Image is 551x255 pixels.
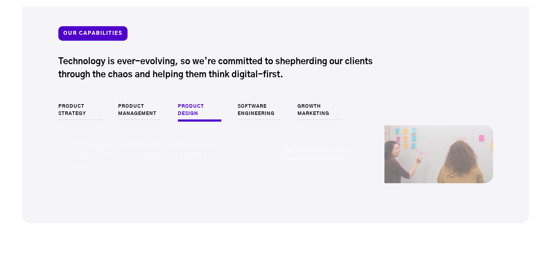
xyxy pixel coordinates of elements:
a: Product Design [178,103,221,122]
p: We solve for business goals with sophisticated, data-driven product design that always puts the u... [58,138,232,170]
p: OUR CAPABILITIES [58,26,128,41]
p: Technology is ever-evolving, so we’re committed to shepherding our clients through the chaos and ... [58,55,399,81]
a: Growth Marketing [297,103,341,120]
img: Header Imagery@3x (2) [384,125,493,183]
a: Software Engineering [238,103,281,120]
a: Get started with a User Experience Evaluation → [283,146,370,162]
a: Product Management [118,103,162,120]
a: Product Strategy [58,103,102,120]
